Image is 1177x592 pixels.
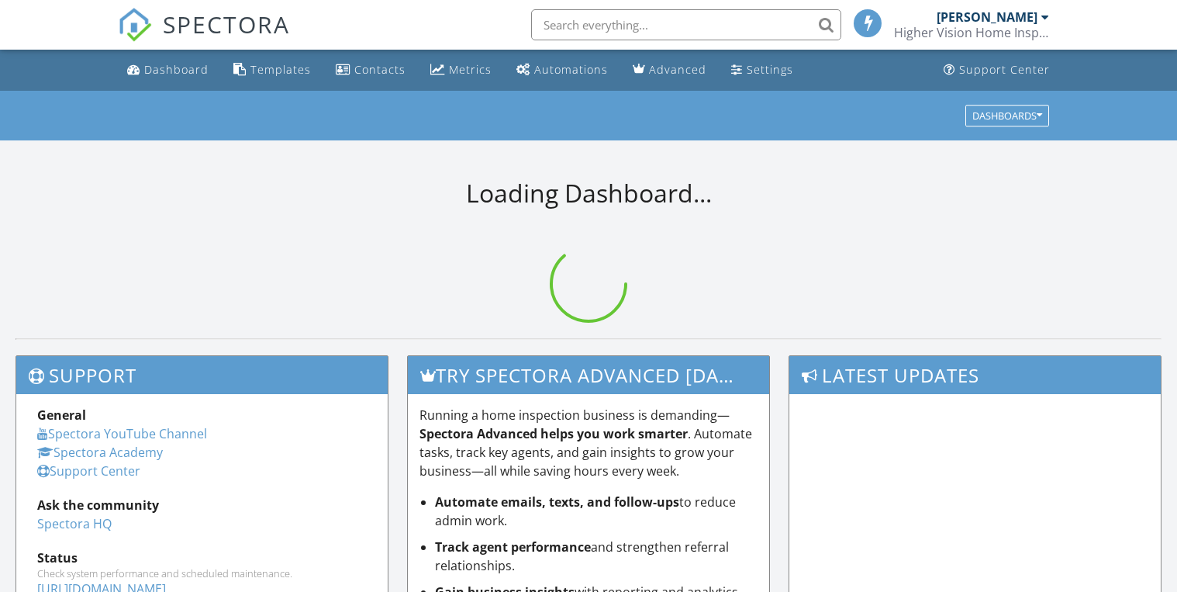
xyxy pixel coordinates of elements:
[37,515,112,532] a: Spectora HQ
[419,425,688,442] strong: Spectora Advanced helps you work smarter
[965,105,1049,126] button: Dashboards
[747,62,793,77] div: Settings
[163,8,290,40] span: SPECTORA
[37,462,140,479] a: Support Center
[37,549,367,567] div: Status
[424,56,498,85] a: Metrics
[435,493,758,530] li: to reduce admin work.
[37,444,163,461] a: Spectora Academy
[37,407,86,424] strong: General
[250,62,311,77] div: Templates
[789,356,1161,394] h3: Latest Updates
[725,56,799,85] a: Settings
[972,110,1042,121] div: Dashboards
[354,62,406,77] div: Contacts
[330,56,412,85] a: Contacts
[37,425,207,442] a: Spectora YouTube Channel
[435,493,679,511] strong: Automate emails, texts, and follow-ups
[144,62,209,77] div: Dashboard
[435,538,591,556] strong: Track agent performance
[121,56,215,85] a: Dashboard
[408,356,770,394] h3: Try spectora advanced [DATE]
[937,56,1056,85] a: Support Center
[626,56,713,85] a: Advanced
[118,21,290,54] a: SPECTORA
[510,56,614,85] a: Automations (Basic)
[435,538,758,575] li: and strengthen referral relationships.
[16,356,388,394] h3: Support
[37,496,367,514] div: Ask the community
[419,406,758,480] p: Running a home inspection business is demanding— . Automate tasks, track key agents, and gain ins...
[894,25,1049,40] div: Higher Vision Home Inspections
[959,62,1050,77] div: Support Center
[37,567,367,580] div: Check system performance and scheduled maintenance.
[449,62,492,77] div: Metrics
[649,62,706,77] div: Advanced
[227,56,317,85] a: Templates
[937,9,1037,25] div: [PERSON_NAME]
[531,9,841,40] input: Search everything...
[534,62,608,77] div: Automations
[118,8,152,42] img: The Best Home Inspection Software - Spectora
